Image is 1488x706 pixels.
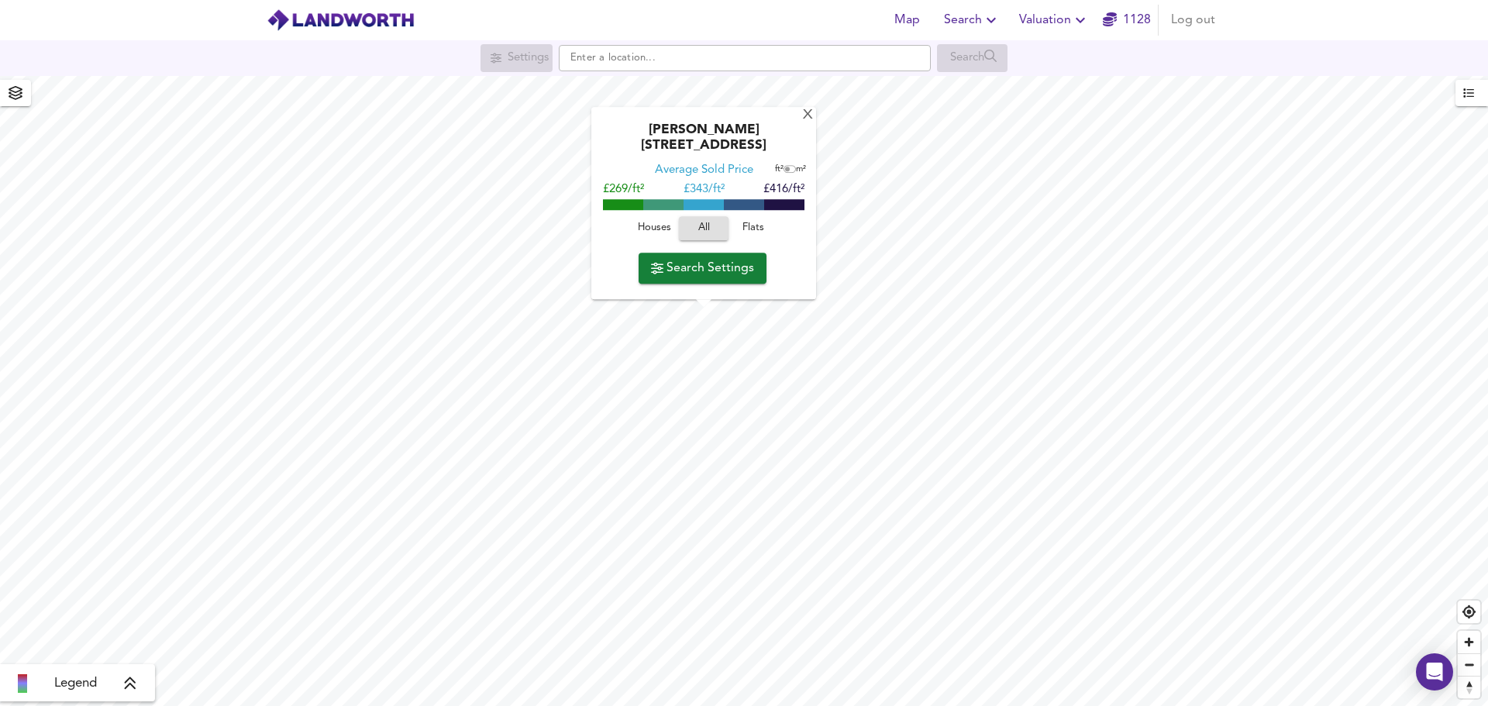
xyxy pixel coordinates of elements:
[639,253,766,284] button: Search Settings
[1458,631,1480,653] button: Zoom in
[775,166,784,174] span: ft²
[1103,9,1151,31] a: 1128
[684,184,725,196] span: £ 343/ft²
[559,45,931,71] input: Enter a location...
[267,9,415,32] img: logo
[763,184,804,196] span: £416/ft²
[732,220,774,238] span: Flats
[944,9,1001,31] span: Search
[655,164,753,179] div: Average Sold Price
[938,5,1007,36] button: Search
[1458,676,1480,698] button: Reset bearing to north
[796,166,806,174] span: m²
[801,108,815,123] div: X
[1013,5,1096,36] button: Valuation
[937,44,1007,72] div: Search for a location first or explore the map
[1458,601,1480,623] button: Find my location
[1458,653,1480,676] button: Zoom out
[888,9,925,31] span: Map
[1019,9,1090,31] span: Valuation
[629,217,679,241] button: Houses
[603,184,644,196] span: £269/ft²
[1171,9,1215,31] span: Log out
[54,674,97,693] span: Legend
[651,257,754,279] span: Search Settings
[728,217,778,241] button: Flats
[687,220,721,238] span: All
[1458,677,1480,698] span: Reset bearing to north
[633,220,675,238] span: Houses
[1458,654,1480,676] span: Zoom out
[679,217,728,241] button: All
[1102,5,1152,36] button: 1128
[1416,653,1453,691] div: Open Intercom Messenger
[1165,5,1221,36] button: Log out
[480,44,553,72] div: Search for a location first or explore the map
[599,123,808,164] div: [PERSON_NAME][STREET_ADDRESS]
[882,5,932,36] button: Map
